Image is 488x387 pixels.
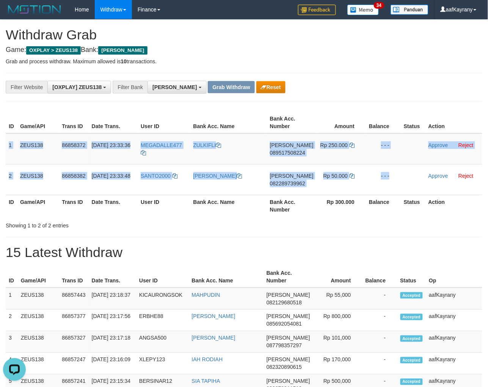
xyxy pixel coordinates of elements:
th: Game/API [17,195,59,216]
th: User ID [138,195,190,216]
span: Copy 082289739962 to clipboard [270,180,305,186]
img: Button%20Memo.svg [347,5,379,15]
td: ERBHE88 [136,310,189,331]
span: Rp 50.000 [323,173,348,179]
a: IAH RODIAH [192,357,223,363]
td: 1 [6,288,18,310]
div: Filter Website [6,81,47,94]
td: Rp 55,000 [313,288,362,310]
td: [DATE] 23:17:56 [89,310,136,331]
h4: Game: Bank: [6,46,482,54]
a: Copy 250000 to clipboard [349,142,355,148]
span: 86858382 [62,173,85,179]
td: 1 [6,133,17,165]
td: Rp 170,000 [313,353,362,374]
span: Copy 085692054081 to clipboard [267,321,302,327]
td: 3 [6,331,18,353]
th: Bank Acc. Number [267,195,317,216]
th: Balance [362,266,397,288]
th: Date Trans. [89,266,136,288]
th: Bank Acc. Name [190,195,267,216]
a: Reject [458,142,474,148]
a: Copy 50000 to clipboard [349,173,355,179]
span: [DATE] 23:33:48 [92,173,130,179]
span: [PERSON_NAME] [270,173,314,179]
td: ZEUS138 [17,164,59,195]
td: aafKayrany [426,353,483,374]
span: Accepted [400,335,423,342]
span: Copy 082129680518 to clipboard [267,299,302,306]
span: SANTO2000 [141,173,171,179]
th: Date Trans. [89,112,138,133]
h1: 15 Latest Withdraw [6,245,482,260]
button: [OXPLAY] ZEUS138 [47,81,111,94]
td: 86857377 [59,310,88,331]
td: ZEUS138 [17,133,59,165]
th: Amount [313,266,362,288]
td: Rp 800,000 [313,310,362,331]
span: Accepted [400,292,423,299]
td: [DATE] 23:18:37 [89,288,136,310]
th: Bank Acc. Name [189,266,264,288]
td: - - - [366,164,401,195]
th: ID [6,112,17,133]
td: 86857247 [59,353,88,374]
th: Balance [366,195,401,216]
th: Trans ID [59,195,88,216]
td: 4 [6,353,18,374]
th: Rp 300.000 [317,195,366,216]
div: Filter Bank [113,81,147,94]
td: 2 [6,310,18,331]
td: KICAURONGSOK [136,288,189,310]
button: Open LiveChat chat widget [3,3,26,26]
td: aafKayrany [426,331,483,353]
span: [DATE] 23:33:36 [92,142,130,148]
img: panduan.png [391,5,428,15]
td: XLEPY123 [136,353,189,374]
th: Date Trans. [89,195,138,216]
th: Status [397,266,426,288]
th: Trans ID [59,266,88,288]
img: Feedback.jpg [298,5,336,15]
th: Status [401,195,425,216]
td: ZEUS138 [18,310,59,331]
th: Op [426,266,483,288]
h1: Withdraw Grab [6,27,482,42]
span: 86858372 [62,142,85,148]
p: Grab and process withdraw. Maximum allowed is transactions. [6,58,482,65]
span: 34 [374,2,384,9]
td: [DATE] 23:16:09 [89,353,136,374]
th: Status [401,112,425,133]
td: aafKayrany [426,310,483,331]
button: Grab Withdraw [208,81,254,93]
a: MAHPUDIN [192,292,220,298]
a: [PERSON_NAME] [192,313,235,320]
span: Rp 250.000 [320,142,348,148]
a: Approve [428,142,448,148]
td: aafKayrany [426,288,483,310]
th: User ID [138,112,190,133]
th: ID [6,266,18,288]
span: Accepted [400,357,423,363]
td: - [362,353,397,374]
a: [PERSON_NAME] [192,335,235,341]
a: MEGADALLE477 [141,142,182,156]
th: ID [6,195,17,216]
th: Amount [317,112,366,133]
span: Accepted [400,314,423,320]
img: MOTION_logo.png [6,4,63,15]
th: User ID [136,266,189,288]
a: Reject [458,173,474,179]
span: [PERSON_NAME] [267,335,310,341]
td: - - - [366,133,401,165]
div: Showing 1 to 2 of 2 entries [6,219,198,229]
th: Bank Acc. Number [264,266,313,288]
button: [PERSON_NAME] [147,81,206,94]
span: [PERSON_NAME] [267,357,310,363]
th: Balance [366,112,401,133]
td: ANGSA500 [136,331,189,353]
th: Action [425,112,482,133]
td: - [362,331,397,353]
td: ZEUS138 [18,331,59,353]
span: [PERSON_NAME] [267,313,310,320]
